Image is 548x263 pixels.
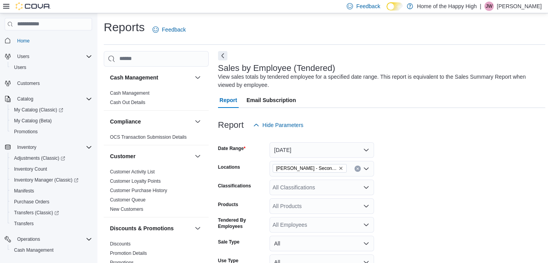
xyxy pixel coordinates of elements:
div: Cash Management [104,88,209,110]
button: Promotions [8,126,95,137]
button: Purchase Orders [8,196,95,207]
span: Purchase Orders [14,199,50,205]
span: Operations [17,236,40,242]
a: Adjustments (Classic) [8,153,95,164]
div: Jacob Williams [484,2,494,11]
button: Cash Management [8,245,95,256]
a: Promotions [11,127,41,136]
a: Purchase Orders [11,197,53,207]
button: Customer [193,152,202,161]
h3: Customer [110,152,135,160]
button: Cash Management [110,74,192,81]
span: Customer Loyalty Points [110,178,161,184]
button: Customer [110,152,192,160]
a: Transfers (Classic) [11,208,62,217]
div: Customer [104,167,209,217]
div: View sales totals by tendered employee for a specified date range. This report is equivalent to t... [218,73,541,89]
button: Inventory Count [8,164,95,175]
a: Manifests [11,186,37,196]
span: Home [17,38,30,44]
a: Home [14,36,33,46]
a: My Catalog (Classic) [11,105,66,115]
button: Cash Management [193,73,202,82]
button: Customers [2,78,95,89]
button: Transfers [8,218,95,229]
span: Cash Management [11,245,92,255]
span: My Catalog (Classic) [14,107,63,113]
a: Users [11,63,29,72]
span: My Catalog (Beta) [14,118,52,124]
a: OCS Transaction Submission Details [110,134,187,140]
a: My Catalog (Beta) [11,116,55,125]
span: My Catalog (Classic) [11,105,92,115]
span: Users [11,63,92,72]
button: Operations [14,235,43,244]
span: Customer Purchase History [110,187,167,194]
span: Users [14,52,92,61]
span: Inventory [14,143,92,152]
span: Adjustments (Classic) [11,154,92,163]
a: Customer Loyalty Points [110,178,161,184]
h3: Sales by Employee (Tendered) [218,64,335,73]
button: Users [8,62,95,73]
button: Open list of options [363,222,369,228]
span: Transfers [11,219,92,228]
span: Inventory Count [11,164,92,174]
span: Home [14,36,92,46]
button: Compliance [110,118,192,125]
p: Home of the Happy High [417,2,477,11]
h3: Discounts & Promotions [110,224,174,232]
label: Locations [218,164,240,170]
button: Home [2,35,95,46]
img: Cova [16,2,51,10]
span: Transfers (Classic) [14,210,59,216]
span: Promotions [11,127,92,136]
span: Inventory Count [14,166,47,172]
a: Inventory Count [11,164,50,174]
a: Customer Queue [110,197,145,203]
input: Dark Mode [387,2,403,11]
span: Hide Parameters [262,121,303,129]
span: Adjustments (Classic) [14,155,65,161]
span: Inventory Manager (Classic) [11,175,92,185]
span: Cash Management [14,247,53,253]
span: [PERSON_NAME] - Second Ave - Prairie Records [276,164,337,172]
button: Next [218,51,227,60]
span: New Customers [110,206,143,212]
button: Inventory [2,142,95,153]
span: JW [486,2,492,11]
button: All [270,236,374,251]
span: Manifests [11,186,92,196]
span: Users [17,53,29,60]
span: Manifests [14,188,34,194]
button: Users [2,51,95,62]
span: Transfers [14,221,34,227]
button: My Catalog (Beta) [8,115,95,126]
button: [DATE] [270,142,374,158]
span: Customer Activity List [110,169,155,175]
button: Open list of options [363,166,369,172]
h3: Report [218,120,244,130]
h3: Cash Management [110,74,158,81]
button: Catalog [2,94,95,104]
a: Inventory Manager (Classic) [8,175,95,185]
a: Customers [14,79,43,88]
a: Cash Management [110,90,149,96]
a: Transfers (Classic) [8,207,95,218]
div: Compliance [104,132,209,145]
a: Discounts [110,241,131,247]
span: Customers [14,78,92,88]
button: Open list of options [363,184,369,191]
a: New Customers [110,207,143,212]
a: Transfers [11,219,37,228]
span: Users [14,64,26,71]
span: Operations [14,235,92,244]
button: Remove Warman - Second Ave - Prairie Records from selection in this group [339,166,343,171]
h3: Compliance [110,118,141,125]
span: Email Subscription [247,92,296,108]
span: Feedback [162,26,186,34]
span: Catalog [17,96,33,102]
